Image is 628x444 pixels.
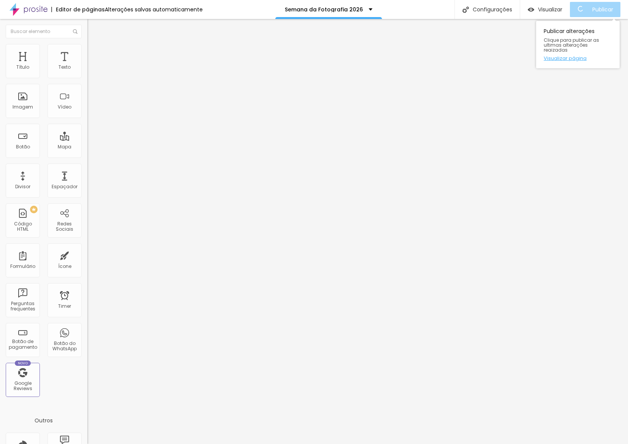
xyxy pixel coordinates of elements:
button: Publicar [570,2,620,17]
div: Divisor [15,184,30,189]
div: Título [16,65,29,70]
div: Imagem [13,104,33,110]
div: Botão de pagamento [8,339,38,350]
img: Icone [73,29,77,34]
div: Botão do WhatsApp [49,341,79,352]
div: Formulário [10,264,35,269]
span: Visualizar [538,6,562,13]
input: Buscar elemento [6,25,82,38]
span: Clique para publicar as ultimas alterações reaizadas [544,38,612,53]
img: Icone [462,6,469,13]
img: view-1.svg [528,6,534,13]
div: Ícone [58,264,71,269]
div: Alterações salvas automaticamente [105,7,203,12]
div: Publicar alterações [536,21,620,68]
a: Visualizar página [544,56,612,61]
div: Timer [58,304,71,309]
div: Código HTML [8,221,38,232]
div: Vídeo [58,104,71,110]
div: Mapa [58,144,71,150]
div: Redes Sociais [49,221,79,232]
span: Publicar [592,6,613,13]
div: Editor de páginas [51,7,105,12]
button: Visualizar [520,2,570,17]
div: Perguntas frequentes [8,301,38,312]
p: Semana da Fotografia 2026 [285,7,363,12]
div: Google Reviews [8,381,38,392]
div: Botão [16,144,30,150]
div: Novo [15,361,31,366]
div: Texto [58,65,71,70]
div: Espaçador [52,184,77,189]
